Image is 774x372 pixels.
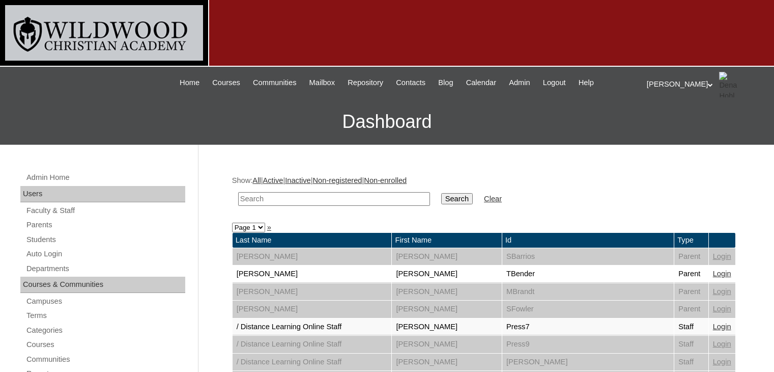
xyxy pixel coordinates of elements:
[719,72,744,97] img: Dena Hohl
[502,354,674,371] td: [PERSON_NAME]
[392,336,501,353] td: [PERSON_NAME]
[433,77,458,89] a: Blog
[25,248,185,260] a: Auto Login
[364,176,407,184] a: Non-enrolled
[252,176,261,184] a: All
[25,353,185,366] a: Communities
[233,318,392,336] td: / Distance Learning Online Staff
[392,265,501,283] td: [PERSON_NAME]
[263,176,283,184] a: Active
[713,340,731,348] a: Login
[674,336,708,353] td: Staff
[674,233,708,248] td: Type
[484,195,502,203] a: Clear
[502,233,674,248] td: Id
[502,336,674,353] td: Press9
[25,219,185,231] a: Parents
[392,354,501,371] td: [PERSON_NAME]
[5,99,769,145] h3: Dashboard
[502,248,674,265] td: SBarrios
[25,324,185,337] a: Categories
[20,186,185,202] div: Users
[396,77,425,89] span: Contacts
[674,301,708,318] td: Parent
[674,248,708,265] td: Parent
[392,318,501,336] td: [PERSON_NAME]
[502,301,674,318] td: SFowler
[391,77,431,89] a: Contacts
[233,283,392,301] td: [PERSON_NAME]
[25,338,185,351] a: Courses
[25,171,185,184] a: Admin Home
[348,77,383,89] span: Repository
[713,270,731,278] a: Login
[502,318,674,336] td: Press7
[392,283,501,301] td: [PERSON_NAME]
[713,287,731,296] a: Login
[647,72,764,97] div: [PERSON_NAME]
[233,354,392,371] td: / Distance Learning Online Staff
[466,77,496,89] span: Calendar
[267,223,271,231] a: »
[233,265,392,283] td: [PERSON_NAME]
[233,233,392,248] td: Last Name
[674,354,708,371] td: Staff
[392,301,501,318] td: [PERSON_NAME]
[309,77,335,89] span: Mailbox
[175,77,205,89] a: Home
[248,77,302,89] a: Communities
[25,204,185,217] a: Faculty & Staff
[285,176,311,184] a: Inactive
[304,77,340,89] a: Mailbox
[674,283,708,301] td: Parent
[579,77,594,89] span: Help
[502,283,674,301] td: MBrandt
[180,77,199,89] span: Home
[509,77,530,89] span: Admin
[713,358,731,366] a: Login
[5,5,203,61] img: logo-white.png
[25,309,185,322] a: Terms
[313,176,362,184] a: Non-registered
[502,265,674,283] td: TBender
[392,233,501,248] td: First Name
[538,77,571,89] a: Logout
[207,77,245,89] a: Courses
[25,295,185,308] a: Campuses
[438,77,453,89] span: Blog
[674,318,708,336] td: Staff
[392,248,501,265] td: [PERSON_NAME]
[212,77,240,89] span: Courses
[253,77,297,89] span: Communities
[25,233,185,246] a: Students
[238,192,430,206] input: Search
[713,252,731,260] a: Login
[504,77,535,89] a: Admin
[574,77,599,89] a: Help
[233,301,392,318] td: [PERSON_NAME]
[713,305,731,313] a: Login
[20,277,185,293] div: Courses & Communities
[233,336,392,353] td: / Distance Learning Online Staff
[233,248,392,265] td: [PERSON_NAME]
[25,262,185,275] a: Departments
[543,77,566,89] span: Logout
[674,265,708,283] td: Parent
[232,175,736,211] div: Show: | | | |
[342,77,388,89] a: Repository
[461,77,501,89] a: Calendar
[441,193,473,204] input: Search
[713,323,731,331] a: Login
